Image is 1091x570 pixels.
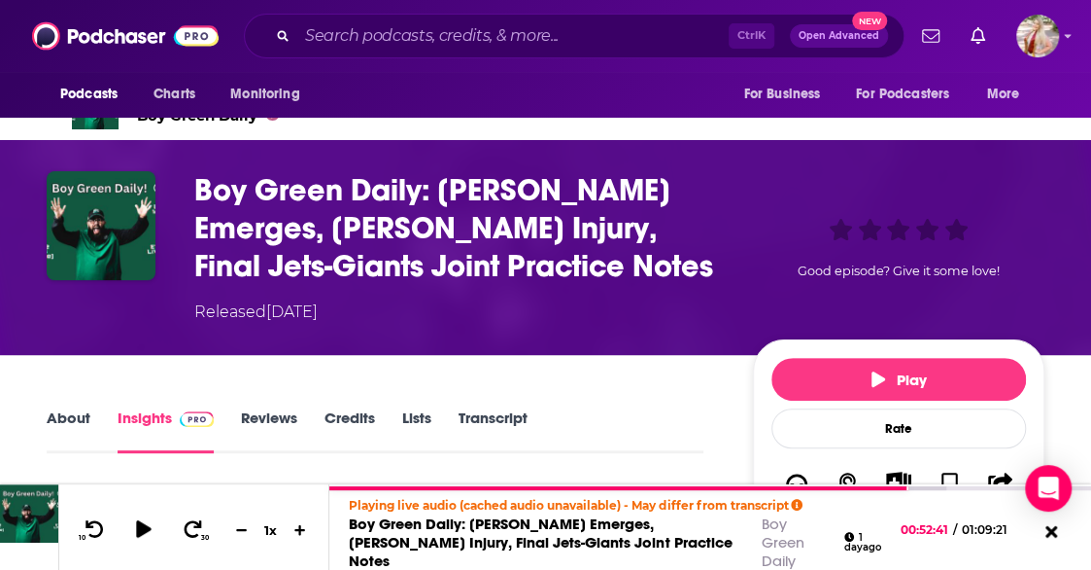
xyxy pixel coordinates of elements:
button: open menu [843,76,977,113]
input: Search podcasts, credits, & more... [297,20,729,52]
div: Rate [771,409,1026,448]
span: For Podcasters [856,81,949,108]
p: Playing live audio (cached audio unavailable) - May differ from transcript [349,498,880,513]
span: More [987,81,1020,108]
div: Open Intercom Messenger [1025,465,1072,512]
a: Charts [141,76,207,113]
span: 30 [201,534,209,542]
span: 01:09:21 [957,522,1027,537]
h3: Boy Green Daily: Arian Smith Emerges, Sauce Gardner Injury, Final Jets-Giants Joint Practice Notes [194,171,722,285]
span: Play [871,371,927,389]
button: Apps [771,459,822,530]
a: Reviews [241,409,297,453]
img: Podchaser - Follow, Share and Rate Podcasts [32,18,219,54]
div: Search podcasts, credits, & more... [244,14,904,58]
div: Released [DATE] [194,301,318,324]
span: 10 [79,534,85,542]
a: About [47,409,90,453]
button: open menu [973,76,1044,113]
span: Good episode? Give it some love! [798,264,1000,278]
a: InsightsPodchaser Pro [118,409,214,453]
div: Show More ButtonList [873,459,924,530]
span: Monitoring [230,81,299,108]
span: Charts [153,81,195,108]
button: Play [771,358,1026,401]
button: Bookmark [924,459,974,530]
span: 00:52:41 [901,522,953,537]
span: For Business [743,81,820,108]
button: Show More Button [878,472,918,493]
span: 50 [286,110,300,119]
span: Ctrl K [729,23,774,49]
span: New [852,12,887,30]
button: 30 [176,517,213,542]
img: User Profile [1016,15,1059,57]
button: Open AdvancedNew [790,24,888,48]
button: 10 [75,517,112,542]
a: Show notifications dropdown [963,19,993,53]
button: Listened [822,459,872,530]
button: Show profile menu [1016,15,1059,57]
a: Transcript [459,409,528,453]
span: / [953,522,957,537]
button: open menu [47,76,143,113]
div: 1 day ago [844,532,881,552]
a: Boy Green Daily: [PERSON_NAME] Emerges, [PERSON_NAME] Injury, Final Jets-Giants Joint Practice Notes [349,515,732,570]
div: 1 x [255,522,288,538]
button: open menu [217,76,324,113]
img: Podchaser Pro [180,411,214,427]
button: Share [975,459,1026,530]
a: Lists [402,409,431,453]
a: Boy Green Daily [762,515,804,570]
a: Show notifications dropdown [914,19,947,53]
span: Logged in as kmccue [1016,15,1059,57]
span: Open Advanced [799,31,879,41]
img: Boy Green Daily: Arian Smith Emerges, Sauce Gardner Injury, Final Jets-Giants Joint Practice Notes [47,171,155,280]
a: Credits [324,409,375,453]
span: Podcasts [60,81,118,108]
button: open menu [730,76,844,113]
